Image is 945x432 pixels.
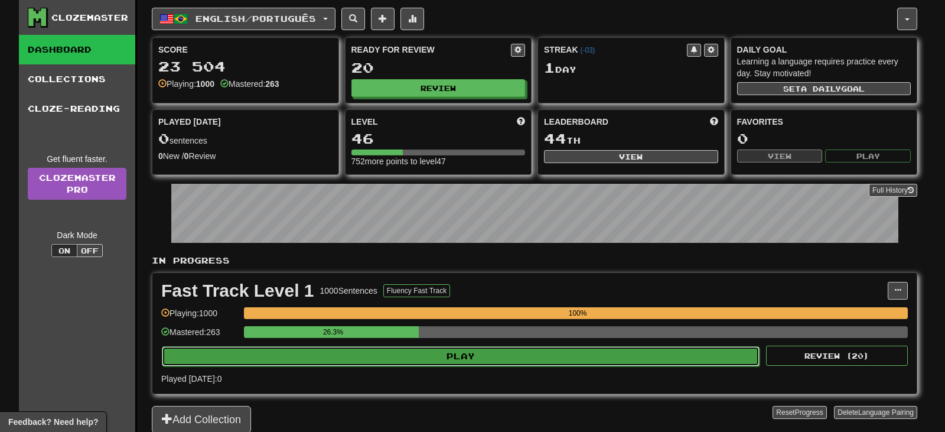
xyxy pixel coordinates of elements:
[195,14,316,24] span: English / Português
[383,284,450,297] button: Fluency Fast Track
[161,326,238,346] div: Mastered: 263
[196,79,214,89] strong: 1000
[77,244,103,257] button: Off
[544,59,555,76] span: 1
[161,374,221,384] span: Played [DATE]: 0
[351,155,526,167] div: 752 more points to level 47
[834,406,917,419] button: DeleteLanguage Pairing
[517,116,525,128] span: Score more points to level up
[544,131,718,147] div: th
[158,44,333,56] div: Score
[351,44,511,56] div: Ready for Review
[184,151,189,161] strong: 0
[19,64,135,94] a: Collections
[825,150,911,163] button: Play
[152,255,917,267] p: In Progress
[247,307,908,319] div: 100%
[801,85,841,93] span: a daily
[162,346,760,366] button: Play
[351,60,526,75] div: 20
[51,244,77,257] button: On
[773,406,826,419] button: ResetProgress
[737,116,911,128] div: Favorites
[351,131,526,146] div: 46
[8,416,98,428] span: Open feedback widget
[158,150,333,162] div: New / Review
[737,150,823,163] button: View
[161,282,314,300] div: Fast Track Level 1
[341,8,365,30] button: Search sentences
[28,153,126,165] div: Get fluent faster.
[351,79,526,97] button: Review
[158,116,221,128] span: Played [DATE]
[580,46,595,54] a: (-03)
[544,130,566,147] span: 44
[544,44,687,56] div: Streak
[737,56,911,79] div: Learning a language requires practice every day. Stay motivated!
[152,8,335,30] button: English/Português
[247,326,418,338] div: 26.3%
[158,59,333,74] div: 23 504
[710,116,718,128] span: This week in points, UTC
[544,116,608,128] span: Leaderboard
[19,35,135,64] a: Dashboard
[544,60,718,76] div: Day
[265,79,279,89] strong: 263
[19,94,135,124] a: Cloze-Reading
[351,116,378,128] span: Level
[158,78,214,90] div: Playing:
[158,131,333,147] div: sentences
[858,408,914,417] span: Language Pairing
[766,346,908,366] button: Review (20)
[371,8,395,30] button: Add sentence to collection
[158,151,163,161] strong: 0
[869,184,917,197] button: Full History
[737,82,911,95] button: Seta dailygoal
[320,285,377,297] div: 1000 Sentences
[795,408,823,417] span: Progress
[737,44,911,56] div: Daily Goal
[544,150,718,163] button: View
[737,131,911,146] div: 0
[220,78,279,90] div: Mastered:
[161,307,238,327] div: Playing: 1000
[51,12,128,24] div: Clozemaster
[28,168,126,200] a: ClozemasterPro
[400,8,424,30] button: More stats
[158,130,170,147] span: 0
[28,229,126,241] div: Dark Mode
